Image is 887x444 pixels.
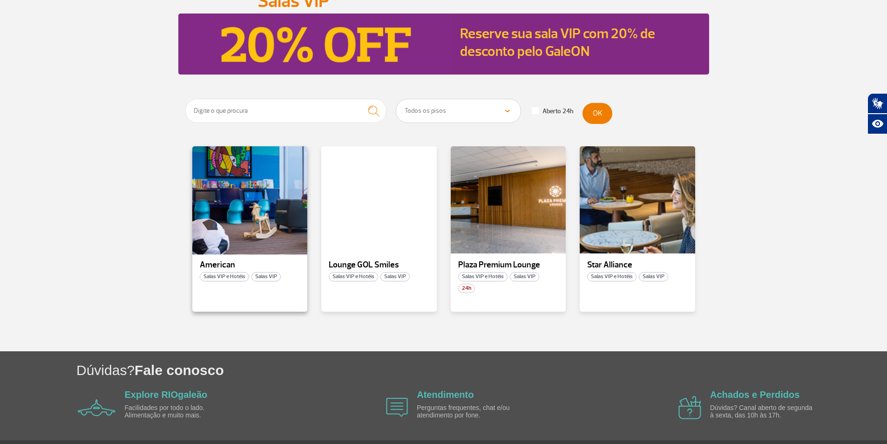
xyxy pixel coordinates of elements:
[417,389,474,400] a: Atendimento
[710,389,799,400] a: Achados e Perdidos
[78,399,115,416] img: airplane icon
[710,404,817,419] p: Dúvidas? Canal aberto de segunda à sexta, das 10h às 17h.
[125,404,232,419] p: Facilidades por todo o lado. Alimentação e muito mais.
[329,260,429,270] p: Lounge GOL Smiles
[460,25,655,60] a: Reserve sua sala VIP com 20% de desconto pelo GaleON
[510,272,539,281] span: Salas VIP
[329,272,378,281] span: Salas VIP e Hotéis
[867,93,887,114] button: Abrir tradutor de língua de sinais.
[135,362,224,378] span: Fale conosco
[200,260,300,270] p: American
[380,272,410,281] span: Salas VIP
[587,272,636,281] span: Salas VIP e Hotéis
[251,272,281,281] span: Salas VIP
[458,284,475,293] span: 24h
[178,14,454,75] img: Reserve sua sala VIP com 20% de desconto pelo GaleON
[417,404,524,419] p: Perguntas frequentes, chat e/ou atendimento por fone.
[582,103,612,124] button: OK
[587,260,688,270] p: Star Alliance
[458,260,559,270] p: Plaza Premium Lounge
[532,107,573,116] label: Aberto 24h
[200,272,249,281] span: Salas VIP e Hotéis
[458,272,508,281] span: Salas VIP e Hotéis
[386,398,408,417] img: airplane icon
[76,361,887,380] h1: Dúvidas?
[867,114,887,134] button: Abrir recursos assistivos.
[185,99,387,123] input: Digite o que procura
[678,396,701,419] img: airplane icon
[639,272,668,281] span: Salas VIP
[867,93,887,134] div: Plugin de acessibilidade da Hand Talk.
[125,389,208,400] a: Explore RIOgaleão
